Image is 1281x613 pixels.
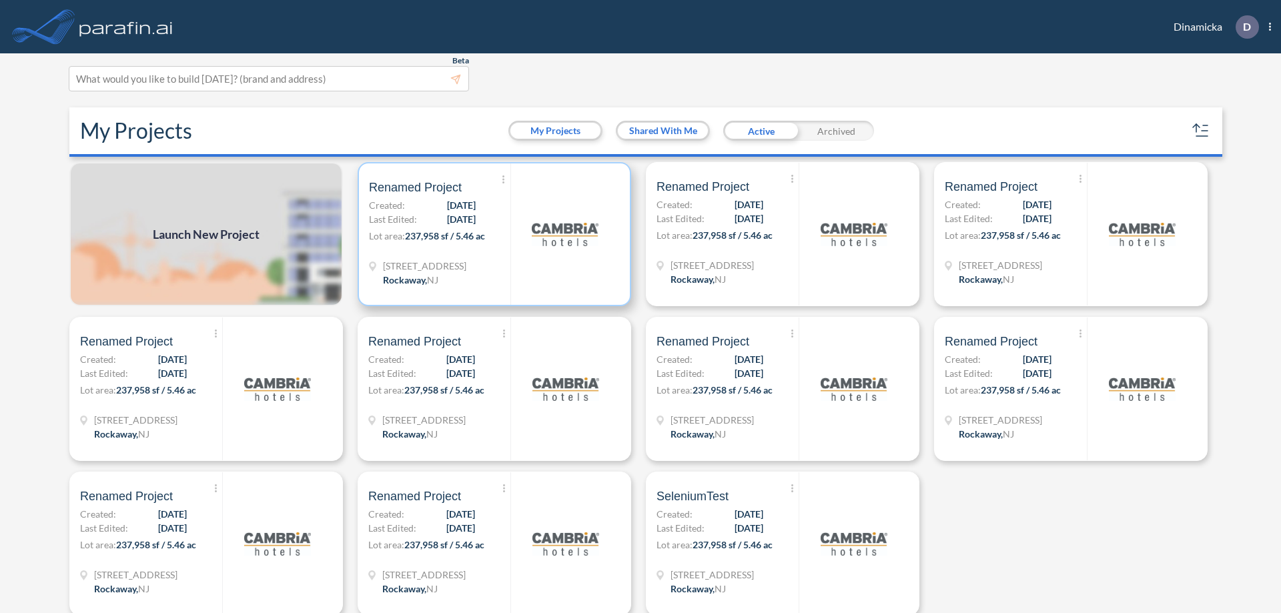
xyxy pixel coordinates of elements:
span: [DATE] [735,507,763,521]
img: logo [532,356,599,422]
div: Active [723,121,799,141]
div: Archived [799,121,874,141]
span: [DATE] [446,521,475,535]
img: logo [821,356,887,422]
span: [DATE] [446,366,475,380]
img: logo [244,510,311,577]
span: Lot area: [80,384,116,396]
span: Renamed Project [657,334,749,350]
span: 237,958 sf / 5.46 ac [693,539,773,550]
span: [DATE] [447,198,476,212]
span: NJ [715,428,726,440]
div: Rockaway, NJ [94,427,149,441]
span: Lot area: [369,230,405,241]
img: logo [1109,201,1176,267]
div: Rockaway, NJ [671,272,726,286]
span: Lot area: [368,539,404,550]
span: NJ [138,583,149,594]
span: Last Edited: [657,521,705,535]
span: 321 Mt Hope Ave [383,259,466,273]
span: 321 Mt Hope Ave [959,258,1042,272]
div: Rockaway, NJ [671,582,726,596]
span: Rockaway , [94,583,138,594]
span: Created: [657,352,693,366]
span: Launch New Project [153,225,260,243]
span: Renamed Project [80,334,173,350]
span: 237,958 sf / 5.46 ac [405,230,485,241]
span: Renamed Project [945,179,1037,195]
span: Created: [368,507,404,521]
span: Created: [368,352,404,366]
span: Created: [80,352,116,366]
span: Rockaway , [94,428,138,440]
a: Launch New Project [69,162,343,306]
span: Created: [945,352,981,366]
span: Last Edited: [80,366,128,380]
span: 237,958 sf / 5.46 ac [693,229,773,241]
button: My Projects [510,123,600,139]
span: Renamed Project [657,179,749,195]
span: [DATE] [446,507,475,521]
span: [DATE] [735,521,763,535]
span: Last Edited: [368,521,416,535]
span: NJ [138,428,149,440]
span: [DATE] [1023,211,1051,225]
span: [DATE] [158,352,187,366]
span: Rockaway , [959,428,1003,440]
span: Last Edited: [945,211,993,225]
span: Last Edited: [657,366,705,380]
span: Lot area: [945,229,981,241]
span: 237,958 sf / 5.46 ac [404,539,484,550]
img: logo [532,201,598,267]
span: [DATE] [447,212,476,226]
span: Last Edited: [80,521,128,535]
span: [DATE] [735,211,763,225]
span: NJ [426,583,438,594]
span: Last Edited: [368,366,416,380]
span: NJ [715,583,726,594]
div: Rockaway, NJ [382,582,438,596]
span: Lot area: [657,384,693,396]
span: Renamed Project [80,488,173,504]
img: logo [821,510,887,577]
span: Created: [945,197,981,211]
img: add [69,162,343,306]
span: Rockaway , [383,274,427,285]
span: Lot area: [368,384,404,396]
h2: My Projects [80,118,192,143]
span: [DATE] [158,507,187,521]
span: 237,958 sf / 5.46 ac [981,229,1061,241]
span: 321 Mt Hope Ave [671,413,754,427]
span: [DATE] [735,197,763,211]
span: Renamed Project [369,179,462,195]
span: [DATE] [1023,366,1051,380]
span: NJ [715,273,726,285]
div: Rockaway, NJ [383,273,438,287]
button: Shared With Me [618,123,708,139]
div: Rockaway, NJ [94,582,149,596]
span: Rockaway , [671,583,715,594]
span: Rockaway , [382,428,426,440]
button: sort [1190,120,1212,141]
span: [DATE] [735,352,763,366]
span: Lot area: [657,229,693,241]
span: 321 Mt Hope Ave [382,413,466,427]
span: Lot area: [945,384,981,396]
span: [DATE] [158,366,187,380]
span: [DATE] [735,366,763,380]
img: logo [532,510,599,577]
div: Dinamicka [1154,15,1271,39]
span: Rockaway , [671,273,715,285]
span: Last Edited: [369,212,417,226]
span: 237,958 sf / 5.46 ac [693,384,773,396]
span: 237,958 sf / 5.46 ac [404,384,484,396]
span: 237,958 sf / 5.46 ac [116,539,196,550]
p: D [1243,21,1251,33]
span: Last Edited: [945,366,993,380]
span: Created: [657,197,693,211]
span: Renamed Project [368,334,461,350]
img: logo [244,356,311,422]
span: Renamed Project [945,334,1037,350]
span: NJ [1003,273,1014,285]
span: Renamed Project [368,488,461,504]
